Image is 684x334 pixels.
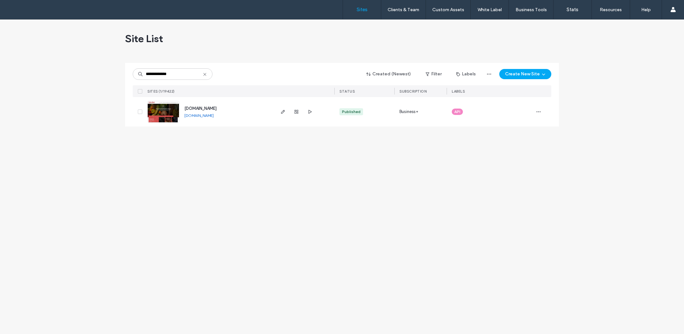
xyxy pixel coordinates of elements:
[399,109,418,115] span: Business+
[478,7,502,12] label: White Label
[432,7,464,12] label: Custom Assets
[567,7,578,12] label: Stats
[452,89,465,94] span: LABELS
[339,89,355,94] span: STATUS
[357,7,368,12] label: Sites
[454,109,460,115] span: API
[125,32,163,45] span: Site List
[600,7,622,12] label: Resources
[361,69,417,79] button: Created (Newest)
[184,113,214,118] a: [DOMAIN_NAME]
[399,89,427,94] span: SUBSCRIPTION
[184,106,217,111] a: [DOMAIN_NAME]
[419,69,448,79] button: Filter
[641,7,651,12] label: Help
[342,109,361,115] div: Published
[14,4,27,10] span: Help
[499,69,551,79] button: Create New Site
[450,69,481,79] button: Labels
[147,89,175,94] span: SITES (1/19422)
[388,7,419,12] label: Clients & Team
[516,7,547,12] label: Business Tools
